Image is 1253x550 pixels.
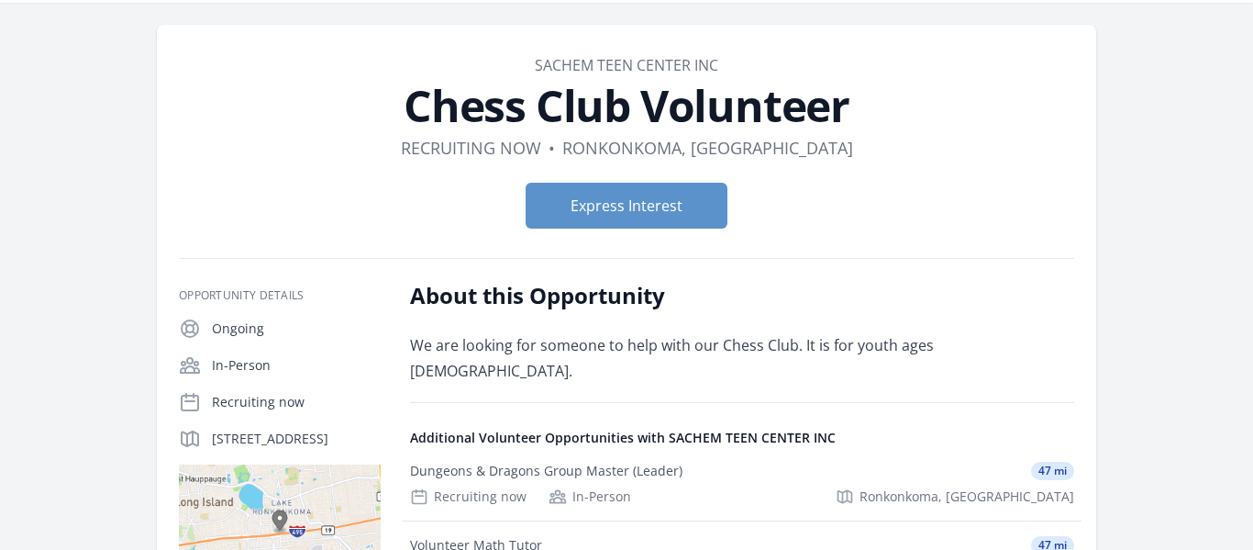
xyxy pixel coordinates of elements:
div: In-Person [549,488,631,506]
span: Ronkonkoma, [GEOGRAPHIC_DATA] [859,488,1074,506]
button: Express Interest [526,183,727,229]
dd: Ronkonkoma, [GEOGRAPHIC_DATA] [562,135,853,161]
h4: Additional Volunteer Opportunities with SACHEM TEEN CENTER INC [410,429,1074,447]
a: SACHEM TEEN CENTER INC [535,55,718,75]
div: Recruiting now [410,488,527,506]
p: Ongoing [212,320,381,338]
dd: Recruiting now [401,135,541,161]
p: [STREET_ADDRESS] [212,430,381,448]
p: In-Person [212,356,381,375]
h1: Chess Club Volunteer [179,84,1074,128]
p: We are looking for someone to help with our Chess Club. It is for youth ages [DEMOGRAPHIC_DATA]. [410,332,947,384]
h3: Opportunity Details [179,288,381,303]
div: Dungeons & Dragons Group Master (Leader) [410,462,682,480]
div: • [549,135,555,161]
h2: About this Opportunity [410,281,947,310]
a: Dungeons & Dragons Group Master (Leader) 47 mi Recruiting now In-Person Ronkonkoma, [GEOGRAPHIC_D... [403,447,1081,521]
p: Recruiting now [212,393,381,411]
span: 47 mi [1031,462,1074,480]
